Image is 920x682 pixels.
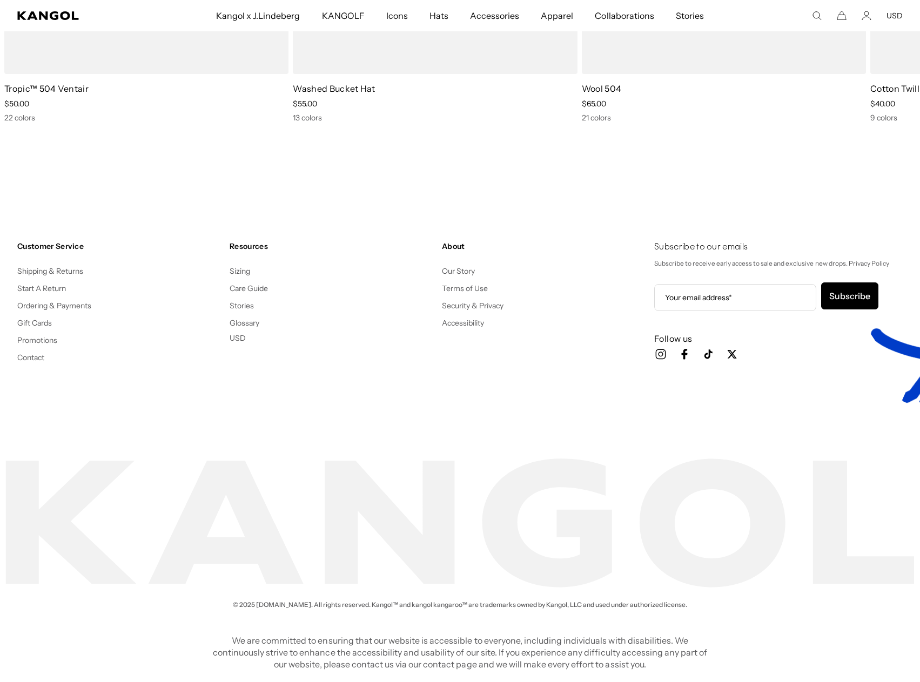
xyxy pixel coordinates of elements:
[230,333,246,343] button: USD
[870,99,895,109] span: $40.00
[17,283,66,293] a: Start A Return
[293,113,577,123] div: 13 colors
[654,333,903,345] h3: Follow us
[4,83,89,94] a: Tropic™ 504 Ventair
[837,11,847,21] button: Cart
[862,11,871,21] a: Account
[442,241,646,251] h4: About
[442,283,488,293] a: Terms of Use
[442,318,484,328] a: Accessibility
[654,258,903,269] p: Subscribe to receive early access to sale and exclusive new drops. Privacy Policy
[230,266,250,276] a: Sizing
[230,318,259,328] a: Glossary
[582,99,606,109] span: $65.00
[17,301,92,310] a: Ordering & Payments
[230,241,433,251] h4: Resources
[4,113,288,123] div: 22 colors
[230,301,254,310] a: Stories
[582,113,866,123] div: 21 colors
[210,634,711,670] p: We are committed to ensuring that our website is accessible to everyone, including individuals wi...
[17,335,57,345] a: Promotions
[17,266,84,276] a: Shipping & Returns
[17,241,221,251] h4: Customer Service
[654,241,903,253] h4: Subscribe to our emails
[293,99,317,109] span: $55.00
[442,266,475,276] a: Our Story
[821,282,878,309] button: Subscribe
[293,83,375,94] a: Washed Bucket Hat
[17,11,143,20] a: Kangol
[442,301,504,310] a: Security & Privacy
[17,353,44,362] a: Contact
[812,11,822,21] summary: Search here
[887,11,903,21] button: USD
[17,318,52,328] a: Gift Cards
[230,283,268,293] a: Care Guide
[4,99,29,109] span: $50.00
[582,83,622,94] a: Wool 504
